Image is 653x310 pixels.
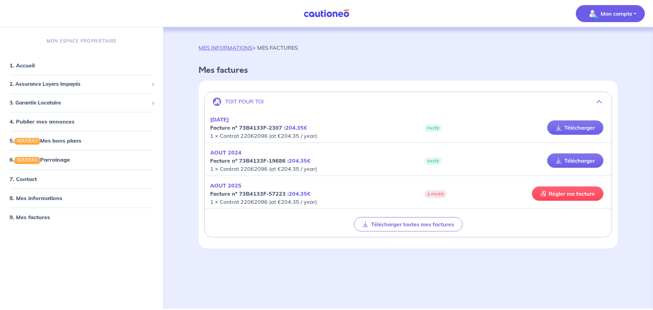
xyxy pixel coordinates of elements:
a: 4. Publier mes annonces [10,118,74,125]
em: AOUT 2024 [210,149,241,156]
button: TOIT POUR TOI [205,94,612,110]
p: TOIT POUR TOI [225,98,264,105]
span: 2. Assurance Loyers Impayés [10,80,149,88]
em: [DATE] [210,116,229,123]
strong: Facture nº 73B4133F-57223 : [210,190,311,197]
span: 3. Garantie Locataire [10,99,149,107]
a: MES INFORMATIONS [199,44,252,51]
em: AOUT 2025 [210,182,241,189]
span: À PAYER [424,190,447,198]
a: 1. Accueil [10,62,35,69]
div: 2. Assurance Loyers Impayés [3,78,161,91]
div: 6.NOUVEAUParrainage [3,153,161,166]
img: illu_account_valid_menu.svg [587,8,598,19]
p: MON ESPACE PROPRIÉTAIRE [47,38,117,44]
a: 6.NOUVEAUParrainage [10,156,70,163]
p: > MES FACTURES [199,44,298,52]
strong: Facture nº 73B4133F-19686 : [210,157,311,164]
a: 8. Mes informations [10,195,62,201]
div: 9. Mes factures [3,210,161,224]
a: Régler ma facture [532,186,603,201]
span: PAYÉE [424,157,442,165]
a: Télécharger [547,120,603,135]
a: 7. Contact [10,176,37,182]
em: 204.35€ [289,157,311,164]
p: 1 × Contrat 22062096 (at €204.35 / year) [210,181,408,206]
a: 5.NOUVEAUMes bons plans [10,137,81,144]
div: 5.NOUVEAUMes bons plans [3,134,161,147]
em: 204.35€ [289,190,311,197]
div: 4. Publier mes annonces [3,115,161,128]
button: Télécharger toutes mes factures [354,217,463,231]
p: Mon compte [601,10,632,18]
button: illu_account_valid_menu.svgMon compte [576,5,645,22]
div: 1. Accueil [3,59,161,72]
div: 3. Garantie Locataire [3,96,161,110]
em: 204.35€ [285,124,307,131]
strong: Facture nº 73B4133F-2307 : [210,124,307,131]
p: 1 × Contrat 22062096 (at €204.35 / year) [210,115,408,140]
a: Télécharger [547,153,603,168]
a: 9. Mes factures [10,214,50,221]
div: 7. Contact [3,172,161,186]
p: 1 × Contrat 22062096 (at €204.35 / year) [210,148,408,173]
span: PAYÉE [424,124,442,132]
img: illu_company.svg [213,98,221,106]
div: 8. Mes informations [3,191,161,205]
h4: Mes factures [199,65,618,75]
img: Cautioneo [301,9,352,18]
